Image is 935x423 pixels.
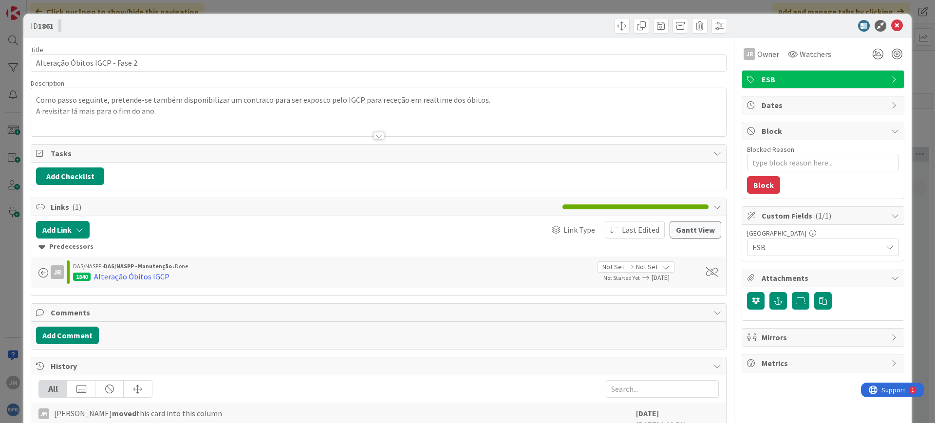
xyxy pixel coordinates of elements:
[54,407,222,419] span: [PERSON_NAME] this card into this column
[175,262,188,270] span: Done
[762,210,886,221] span: Custom Fields
[36,94,721,106] p: Como passo seguinte, pretende-se também disponibilizar um contrato para ser exposto pelo IGCP par...
[747,230,899,237] div: [GEOGRAPHIC_DATA]
[36,221,90,239] button: Add Link
[104,262,175,270] b: DAS/NASPP - Manutenção ›
[31,79,64,88] span: Description
[747,145,794,154] label: Blocked Reason
[51,147,709,159] span: Tasks
[72,202,81,212] span: ( 1 )
[762,331,886,343] span: Mirrors
[51,265,64,279] div: JR
[36,106,721,117] p: A revisitar lá mais para o fim do ano.
[51,360,709,372] span: History
[752,240,877,254] span: ESB
[757,48,779,60] span: Owner
[762,357,886,369] span: Metrics
[603,274,640,281] span: Not Started Yet
[36,167,104,185] button: Add Checklist
[51,4,53,12] div: 1
[94,271,169,282] div: Alteração Óbitos IGCP
[636,262,658,272] span: Not Set
[112,408,136,418] b: moved
[815,211,831,221] span: ( 1/1 )
[602,262,624,272] span: Not Set
[747,176,780,194] button: Block
[31,20,54,32] span: ID
[563,224,595,236] span: Link Type
[51,201,558,213] span: Links
[38,241,719,252] div: Predecessors
[31,54,727,72] input: type card name here...
[762,99,886,111] span: Dates
[762,125,886,137] span: Block
[605,221,665,239] button: Last Edited
[38,21,54,31] b: 1861
[39,381,67,397] div: All
[606,380,719,398] input: Search...
[622,224,659,236] span: Last Edited
[73,262,104,270] span: DAS/NASPP ›
[762,74,886,85] span: ESB
[20,1,44,13] span: Support
[800,48,831,60] span: Watchers
[51,307,709,318] span: Comments
[744,48,755,60] div: JR
[38,408,49,419] div: JM
[652,273,694,283] span: [DATE]
[762,272,886,284] span: Attachments
[670,221,721,239] button: Gantt View
[31,45,43,54] label: Title
[73,273,91,281] div: 1840
[636,408,659,418] b: [DATE]
[36,327,99,344] button: Add Comment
